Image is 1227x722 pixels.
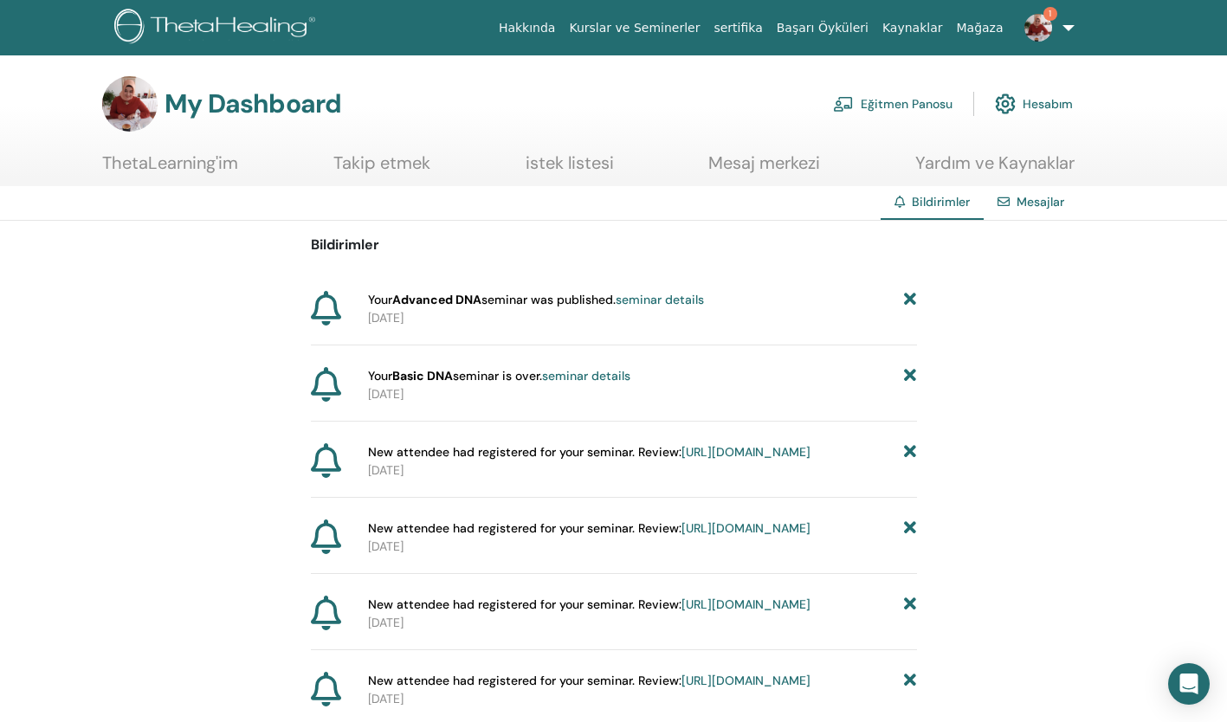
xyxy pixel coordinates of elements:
span: 1 [1043,7,1057,21]
a: Kaynaklar [875,12,950,44]
a: istek listesi [526,152,614,186]
img: default.jpg [1024,14,1052,42]
a: seminar details [616,292,704,307]
img: chalkboard-teacher.svg [833,96,854,112]
span: Your seminar is over. [368,367,630,385]
span: Your seminar was published. [368,291,704,309]
span: New attendee had registered for your seminar. Review: [368,672,810,690]
strong: Advanced DNA [392,292,481,307]
a: Yardım ve Kaynaklar [915,152,1075,186]
a: sertifika [707,12,769,44]
p: [DATE] [368,309,917,327]
a: ThetaLearning'im [102,152,238,186]
span: New attendee had registered for your seminar. Review: [368,596,810,614]
p: [DATE] [368,385,917,403]
a: Başarı Öyküleri [770,12,875,44]
a: Kurslar ve Seminerler [562,12,707,44]
a: Mağaza [949,12,1010,44]
a: Eğitmen Panosu [833,85,953,123]
p: [DATE] [368,614,917,632]
a: Takip etmek [333,152,430,186]
p: [DATE] [368,461,917,480]
a: Mesaj merkezi [708,152,820,186]
img: logo.png [114,9,321,48]
a: [URL][DOMAIN_NAME] [681,520,810,536]
a: [URL][DOMAIN_NAME] [681,596,810,612]
span: New attendee had registered for your seminar. Review: [368,443,810,461]
a: Mesajlar [1017,194,1064,210]
div: Open Intercom Messenger [1168,663,1210,705]
p: Bildirimler [311,235,917,255]
img: cog.svg [995,89,1016,119]
a: [URL][DOMAIN_NAME] [681,673,810,688]
span: Bildirimler [912,194,970,210]
a: [URL][DOMAIN_NAME] [681,444,810,460]
p: [DATE] [368,690,917,708]
a: Hesabım [995,85,1073,123]
p: [DATE] [368,538,917,556]
img: default.jpg [102,76,158,132]
a: seminar details [542,368,630,384]
h3: My Dashboard [165,88,341,119]
strong: Basic DNA [392,368,453,384]
a: Hakkında [492,12,563,44]
span: New attendee had registered for your seminar. Review: [368,519,810,538]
